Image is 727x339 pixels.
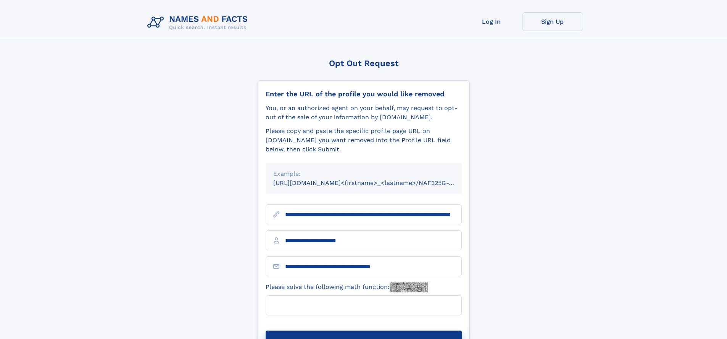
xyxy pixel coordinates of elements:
div: Please copy and paste the specific profile page URL on [DOMAIN_NAME] you want removed into the Pr... [266,127,462,154]
img: Logo Names and Facts [144,12,254,33]
div: Opt Out Request [258,58,470,68]
a: Sign Up [522,12,583,31]
small: [URL][DOMAIN_NAME]<firstname>_<lastname>/NAF325G-xxxxxxxx [273,179,476,187]
div: Example: [273,169,454,178]
label: Please solve the following math function: [266,282,428,292]
div: You, or an authorized agent on your behalf, may request to opt-out of the sale of your informatio... [266,104,462,122]
a: Log In [461,12,522,31]
div: Enter the URL of the profile you would like removed [266,90,462,98]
